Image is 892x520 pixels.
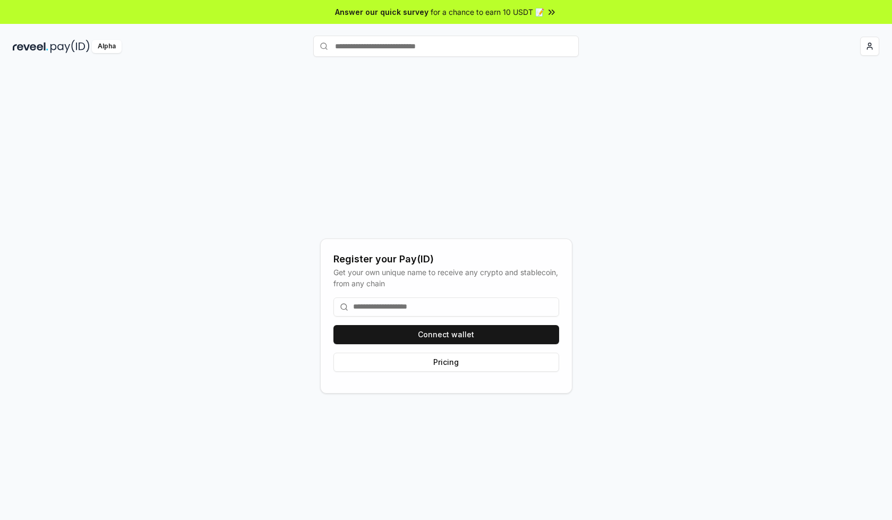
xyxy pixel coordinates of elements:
[335,6,428,18] span: Answer our quick survey
[333,252,559,267] div: Register your Pay(ID)
[92,40,122,53] div: Alpha
[333,267,559,289] div: Get your own unique name to receive any crypto and stablecoin, from any chain
[431,6,544,18] span: for a chance to earn 10 USDT 📝
[333,325,559,344] button: Connect wallet
[13,40,48,53] img: reveel_dark
[333,353,559,372] button: Pricing
[50,40,90,53] img: pay_id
